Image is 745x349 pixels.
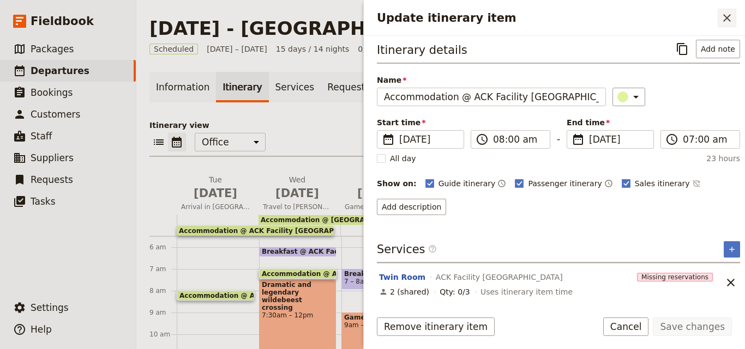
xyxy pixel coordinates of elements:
[262,311,334,319] span: 7:30am – 12pm
[379,286,429,297] div: 2 (shared)
[377,88,606,106] input: Name
[724,241,740,258] button: Add service inclusion
[706,153,740,164] span: 23 hours
[177,290,254,301] div: Accommodation @ ACK Facility [GEOGRAPHIC_DATA]
[440,286,470,297] div: Qty: 0/3
[603,317,649,336] button: Cancel
[683,133,733,146] input: ​
[612,88,645,106] button: ​
[344,278,370,285] span: 7 – 8am
[259,268,337,279] div: Accommodation @ ACK Facility [GEOGRAPHIC_DATA]
[259,215,579,225] div: Accommodation @ [GEOGRAPHIC_DATA][PERSON_NAME]Tipilikwani [PERSON_NAME]
[262,270,459,277] span: Accommodation @ ACK Facility [GEOGRAPHIC_DATA]
[177,174,259,215] button: Tue [DATE]Arrival in [GEOGRAPHIC_DATA]
[653,317,732,336] button: Save changes
[262,248,436,255] span: Breakfast @ ACK Facility [GEOGRAPHIC_DATA]
[31,131,52,142] span: Staff
[31,196,56,207] span: Tasks
[259,203,336,211] span: Travel to [PERSON_NAME]
[149,243,177,252] div: 6 am
[263,185,332,201] span: [DATE]
[692,177,701,190] button: Time not shown on sales itinerary
[377,317,495,336] button: Remove itinerary item
[665,133,678,146] span: ​
[216,72,268,102] a: Itinerary
[31,65,89,76] span: Departures
[377,42,467,58] h3: Itinerary details
[31,302,69,313] span: Settings
[436,272,563,283] span: ACK Facility [GEOGRAPHIC_DATA]
[377,75,606,85] span: Name
[428,244,437,253] span: ​
[181,185,250,201] span: [DATE]
[149,308,177,317] div: 9 am
[341,268,419,290] div: Breakfast @ [GEOGRAPHIC_DATA][PERSON_NAME]7 – 8am
[259,174,340,215] button: Wed [DATE]Travel to [PERSON_NAME]
[31,152,74,163] span: Suppliers
[528,178,602,189] span: Passenger itinerary
[177,203,254,211] span: Arrival in [GEOGRAPHIC_DATA]
[390,153,416,164] span: All day
[276,44,350,54] span: 15 days / 14 nights
[604,177,613,190] button: Time shown on passenger itinerary
[31,44,74,54] span: Packages
[149,133,168,151] button: List view
[149,17,700,39] h1: [DATE] - [GEOGRAPHIC_DATA] - ACK [PERSON_NAME]
[179,292,377,299] span: Accommodation @ ACK Facility [GEOGRAPHIC_DATA]
[149,286,177,295] div: 8 am
[718,9,736,27] button: Close drawer
[31,13,94,29] span: Fieldbook
[382,133,395,146] span: ​
[344,270,416,278] span: Breakfast @ [GEOGRAPHIC_DATA][PERSON_NAME]
[31,87,73,98] span: Bookings
[149,44,198,54] span: Scheduled
[567,117,654,128] span: End time
[589,133,647,146] span: [DATE]
[379,272,425,283] button: Edit this service option
[149,265,177,273] div: 7 am
[149,330,177,339] div: 10 am
[344,321,416,329] span: 9am – 1pm
[269,72,321,102] a: Services
[480,286,573,297] span: Uses itinerary item time
[377,10,718,26] h2: Update itinerary item
[177,226,334,236] div: Accommodation @ ACK Facility [GEOGRAPHIC_DATA]
[476,133,489,146] span: ​
[207,44,267,54] span: [DATE] – [DATE]
[259,247,337,257] div: Breakfast @ ACK Facility [GEOGRAPHIC_DATA]
[377,178,417,189] div: Show on:
[179,227,372,235] span: Accommodation @ ACK Facility [GEOGRAPHIC_DATA]
[635,178,690,189] span: Sales itinerary
[722,273,740,292] button: Unlink service
[263,174,332,201] h2: Wed
[31,324,52,335] span: Help
[31,109,80,120] span: Customers
[149,72,216,102] a: Information
[673,40,692,58] button: Copy itinerary item
[168,133,186,151] button: Calendar view
[557,132,560,149] span: -
[149,120,732,131] p: Itinerary view
[344,314,416,321] span: Game Drives
[696,40,740,58] button: Add note
[637,273,713,281] span: Missing reservations
[377,241,437,258] h3: Services
[31,174,73,185] span: Requests
[399,133,457,146] span: [DATE]
[377,117,464,128] span: Start time
[572,133,585,146] span: ​
[497,177,506,190] button: Time shown on guide itinerary
[358,44,400,54] span: 0/5 booked
[428,244,437,258] span: ​
[618,90,642,103] div: ​
[262,281,334,311] span: Dramatic and legendary wildebeest crossing
[181,174,250,201] h2: Tue
[321,72,376,102] a: Requests
[377,199,446,215] button: Add description
[438,178,496,189] span: Guide itinerary
[493,133,543,146] input: ​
